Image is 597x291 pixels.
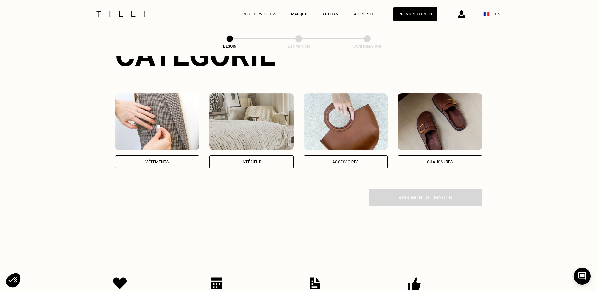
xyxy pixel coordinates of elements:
[393,7,437,21] a: Prendre soin ici
[310,277,320,289] img: Icon
[273,13,276,15] img: Menu déroulant
[336,44,399,48] div: Confirmation
[458,10,465,18] img: icône connexion
[113,277,127,289] img: Icon
[398,93,482,150] img: Chaussures
[304,93,388,150] img: Accessoires
[427,160,453,164] div: Chaussures
[483,11,490,17] span: 🇫🇷
[94,11,147,17] img: Logo du service de couturière Tilli
[211,277,222,289] img: Icon
[322,12,339,16] a: Artisan
[291,12,307,16] a: Marque
[498,13,500,15] img: menu déroulant
[267,44,330,48] div: Estimation
[198,44,261,48] div: Besoin
[376,13,378,15] img: Menu déroulant à propos
[241,160,261,164] div: Intérieur
[209,93,294,150] img: Intérieur
[332,160,359,164] div: Accessoires
[115,93,200,150] img: Vêtements
[145,160,169,164] div: Vêtements
[408,277,421,290] img: Icon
